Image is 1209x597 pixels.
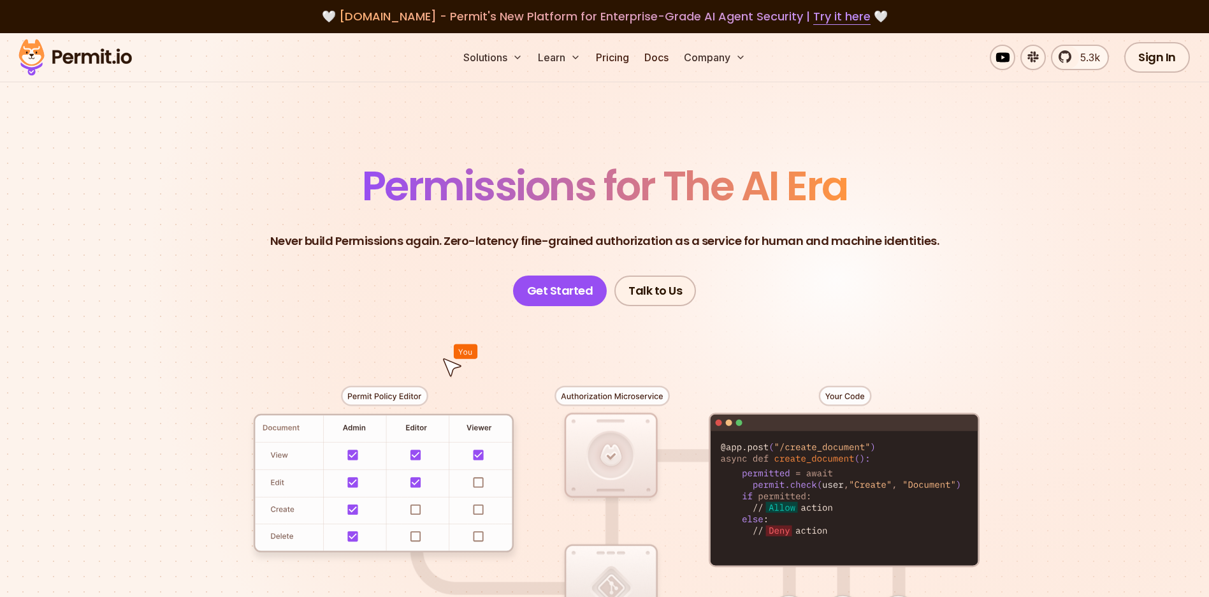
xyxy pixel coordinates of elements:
a: Sign In [1124,42,1190,73]
button: Learn [533,45,586,70]
span: [DOMAIN_NAME] - Permit's New Platform for Enterprise-Grade AI Agent Security | [339,8,871,24]
div: 🤍 🤍 [31,8,1178,26]
a: Docs [639,45,674,70]
button: Solutions [458,45,528,70]
a: Try it here [813,8,871,25]
a: Get Started [513,276,607,306]
a: Talk to Us [614,276,696,306]
a: Pricing [591,45,634,70]
p: Never build Permissions again. Zero-latency fine-grained authorization as a service for human and... [270,232,939,250]
button: Company [679,45,751,70]
span: 5.3k [1073,50,1100,65]
a: 5.3k [1051,45,1109,70]
span: Permissions for The AI Era [362,158,848,214]
img: Permit logo [13,36,138,79]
